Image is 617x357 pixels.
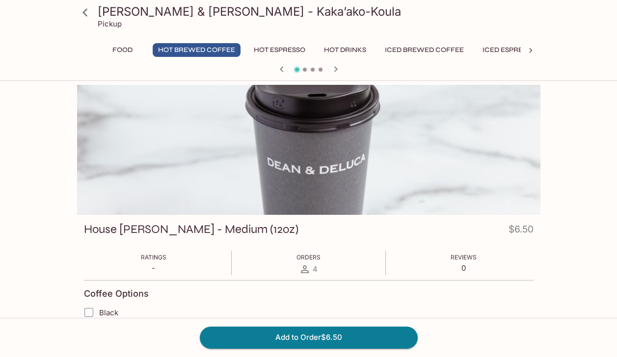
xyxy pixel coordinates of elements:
[319,43,372,57] button: Hot Drinks
[98,4,537,19] h3: [PERSON_NAME] & [PERSON_NAME] - Kaka’ako-Koula
[98,19,122,28] p: Pickup
[477,43,587,57] button: Iced Espresso/Cold Brew
[99,308,118,317] span: Black
[84,288,149,299] h4: Coffee Options
[451,254,477,261] span: Reviews
[101,43,145,57] button: Food
[153,43,241,57] button: Hot Brewed Coffee
[141,263,166,273] p: -
[313,264,318,274] span: 4
[509,222,534,241] h4: $6.50
[84,222,298,237] h3: House [PERSON_NAME] - Medium (12oz)
[200,327,418,348] button: Add to Order$6.50
[141,254,166,261] span: Ratings
[379,43,469,57] button: Iced Brewed Coffee
[248,43,311,57] button: Hot Espresso
[451,263,477,273] p: 0
[77,85,540,215] div: House Blend Kaka’ako - Medium (12oz)
[296,254,321,261] span: Orders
